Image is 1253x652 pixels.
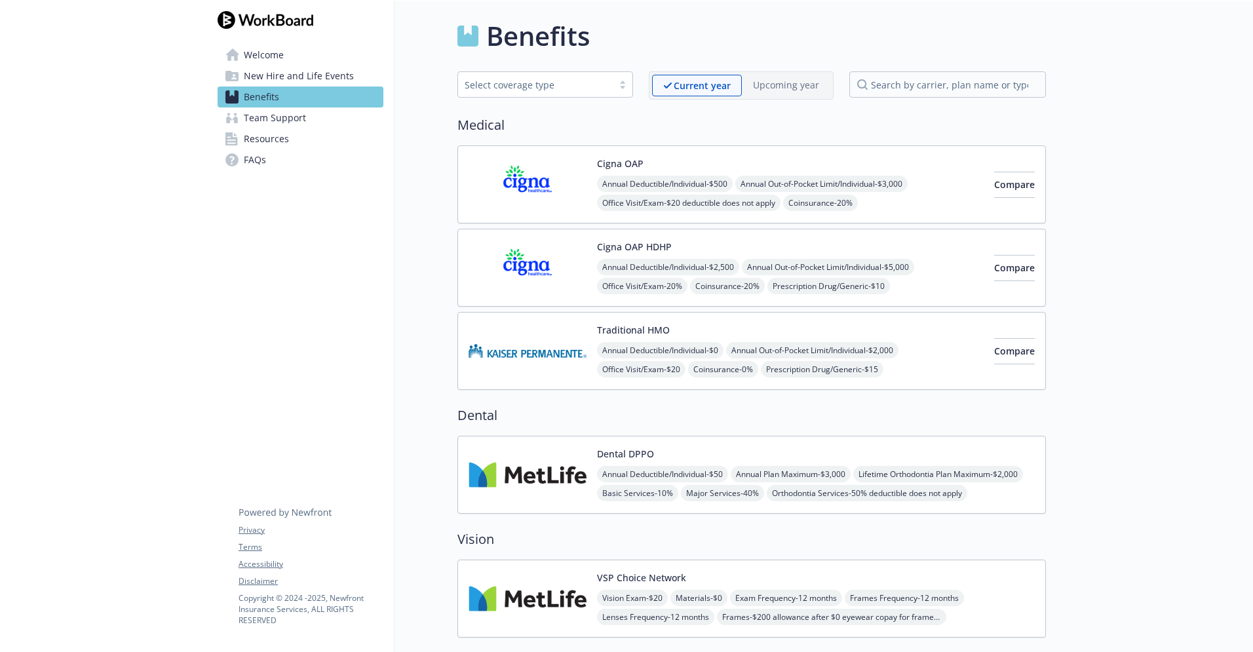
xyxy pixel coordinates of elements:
span: Upcoming year [742,75,830,96]
button: Traditional HMO [597,323,670,337]
span: Annual Out-of-Pocket Limit/Individual - $5,000 [742,259,914,275]
img: CIGNA carrier logo [469,157,587,212]
span: Benefits [244,86,279,107]
button: Cigna OAP [597,157,644,170]
span: Annual Deductible/Individual - $2,500 [597,259,739,275]
span: New Hire and Life Events [244,66,354,86]
span: Compare [994,261,1035,274]
span: Team Support [244,107,306,128]
button: Dental DPPO [597,447,654,461]
img: Metlife Inc carrier logo [469,447,587,503]
a: Welcome [218,45,383,66]
h1: Benefits [486,16,590,56]
span: Compare [994,178,1035,191]
span: Frames Frequency - 12 months [845,590,964,606]
p: Copyright © 2024 - 2025 , Newfront Insurance Services, ALL RIGHTS RESERVED [239,592,383,626]
a: Team Support [218,107,383,128]
span: Lenses Frequency - 12 months [597,609,714,625]
span: Resources [244,128,289,149]
span: Materials - $0 [670,590,727,606]
span: Prescription Drug/Generic - $15 [761,361,883,377]
h2: Vision [457,529,1046,549]
span: Major Services - 40% [681,485,764,501]
span: Coinsurance - 20% [690,278,765,294]
h2: Medical [457,115,1046,135]
p: Upcoming year [753,78,819,92]
span: Office Visit/Exam - 20% [597,278,687,294]
span: Frames - $200 allowance after $0 eyewear copay for frame; Costco, Walmart and Sam's Club: $110 al... [717,609,946,625]
a: Accessibility [239,558,383,570]
span: Office Visit/Exam - $20 [597,361,685,377]
img: CIGNA carrier logo [469,240,587,296]
span: Orthodontia Services - 50% deductible does not apply [767,485,967,501]
img: Metlife Inc carrier logo [469,571,587,626]
span: Coinsurance - 20% [783,195,858,211]
button: Compare [994,255,1035,281]
span: FAQs [244,149,266,170]
span: Basic Services - 10% [597,485,678,501]
img: Kaiser Permanente Insurance Company carrier logo [469,323,587,379]
span: Annual Deductible/Individual - $0 [597,342,723,358]
a: Privacy [239,524,383,536]
span: Exam Frequency - 12 months [730,590,842,606]
input: search by carrier, plan name or type [849,71,1046,98]
span: Annual Out-of-Pocket Limit/Individual - $2,000 [726,342,898,358]
span: Annual Out-of-Pocket Limit/Individual - $3,000 [735,176,908,192]
button: VSP Choice Network [597,571,686,585]
span: Prescription Drug/Generic - $10 [767,278,890,294]
p: Current year [674,79,731,92]
a: Resources [218,128,383,149]
span: Welcome [244,45,284,66]
a: New Hire and Life Events [218,66,383,86]
a: Terms [239,541,383,553]
span: Annual Deductible/Individual - $500 [597,176,733,192]
button: Cigna OAP HDHP [597,240,672,254]
a: Benefits [218,86,383,107]
button: Compare [994,338,1035,364]
span: Annual Plan Maximum - $3,000 [731,466,851,482]
h2: Dental [457,406,1046,425]
button: Compare [994,172,1035,198]
a: Disclaimer [239,575,383,587]
div: Select coverage type [465,78,606,92]
span: Coinsurance - 0% [688,361,758,377]
span: Annual Deductible/Individual - $50 [597,466,728,482]
span: Lifetime Orthodontia Plan Maximum - $2,000 [853,466,1023,482]
span: Office Visit/Exam - $20 deductible does not apply [597,195,781,211]
a: FAQs [218,149,383,170]
span: Compare [994,345,1035,357]
span: Vision Exam - $20 [597,590,668,606]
